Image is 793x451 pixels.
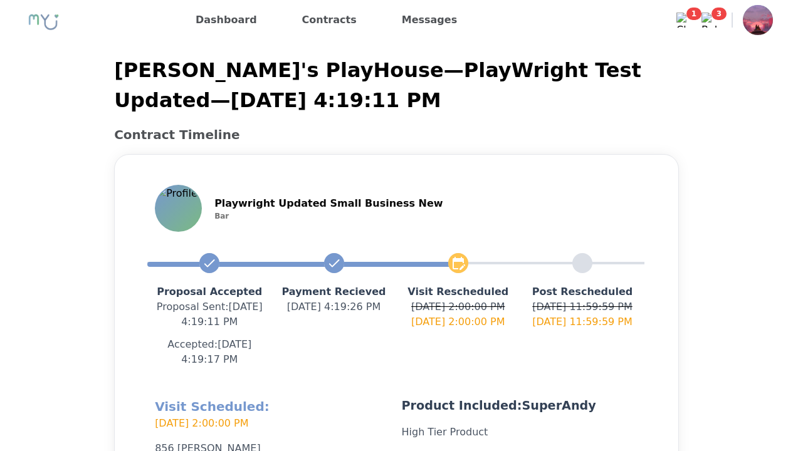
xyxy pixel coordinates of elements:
a: Dashboard [191,10,262,30]
p: [DATE] 4:19:26 PM [271,299,396,314]
p: Post Rescheduled [520,284,644,299]
p: High Tier Product [402,425,638,440]
p: Proposal Accepted [147,284,271,299]
p: [DATE] 2:00:00 PM [396,314,520,329]
span: 3 [712,8,727,20]
p: Product Included: SuperAndy [402,397,638,415]
p: Bar [214,211,443,221]
p: [DATE] 11:59:59 PM [520,314,644,329]
a: Messages [397,10,462,30]
p: [PERSON_NAME]'s PlayHouse — PlayWright Test Updated — [DATE] 4:19:11 PM [114,55,679,115]
p: Proposal Sent : [DATE] 4:19:11 PM [147,299,271,329]
img: Profile [743,5,773,35]
h2: Visit Scheduled: [155,397,391,431]
img: Profile [156,186,201,231]
img: Bell [701,13,717,28]
p: [DATE] 2:00:00 PM [155,416,391,431]
p: Playwright Updated Small Business New [214,196,443,211]
p: Payment Recieved [271,284,396,299]
p: [DATE] 11:59:59 PM [520,299,644,314]
h2: Contract Timeline [114,125,679,144]
p: [DATE] 2:00:00 PM [396,299,520,314]
img: Chat [676,13,691,28]
p: Visit Rescheduled [396,284,520,299]
span: 1 [686,8,701,20]
a: Contracts [297,10,362,30]
p: Accepted: [DATE] 4:19:17 PM [147,337,271,367]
